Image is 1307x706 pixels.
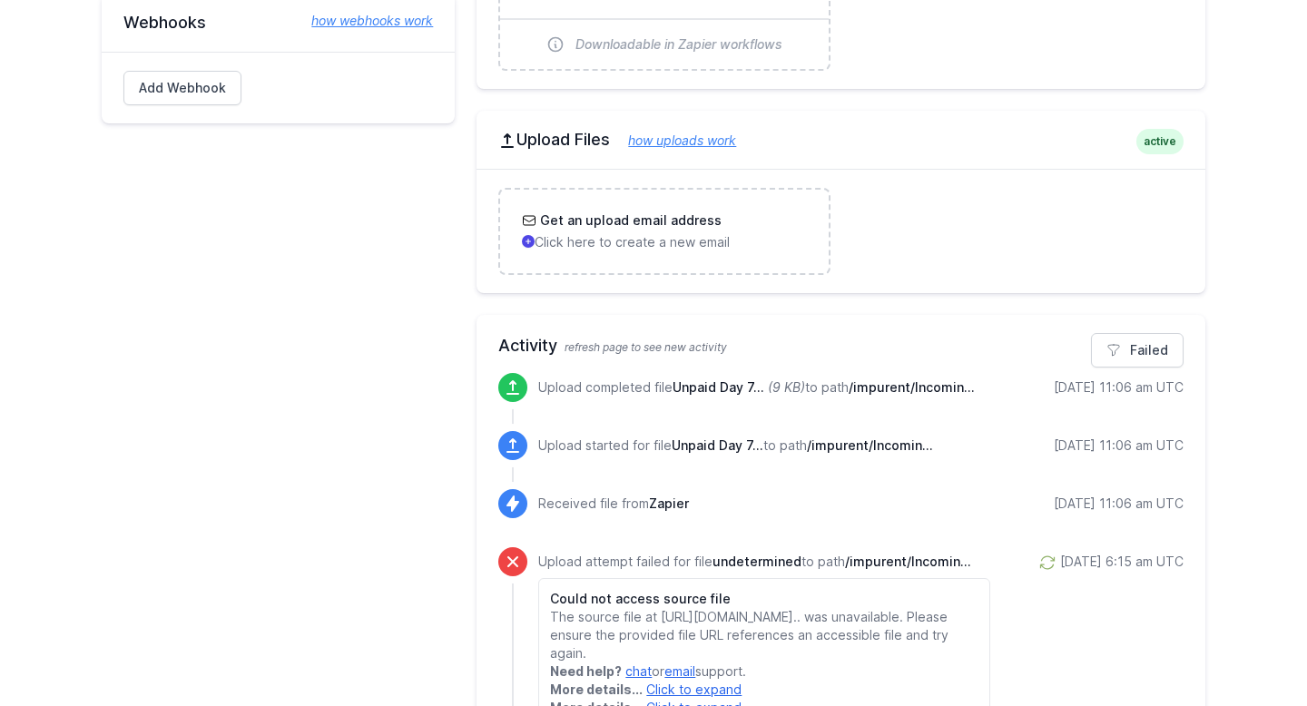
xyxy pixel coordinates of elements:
[522,233,806,251] p: Click here to create a new email
[768,379,805,395] i: (9 KB)
[123,71,241,105] a: Add Webhook
[1054,436,1184,455] div: [DATE] 11:06 am UTC
[845,554,971,569] span: /impurent/Incoming/Day 7 unpaid
[625,663,652,679] a: chat
[664,663,695,679] a: email
[538,378,975,397] p: Upload completed file to path
[1060,553,1184,571] div: [DATE] 6:15 am UTC
[575,35,782,54] span: Downloadable in Zapier workflows
[565,340,727,354] span: refresh page to see new activity
[646,681,742,697] a: Click to expand
[293,12,433,30] a: how webhooks work
[550,681,643,697] strong: More details...
[550,608,978,662] p: The source file at [URL][DOMAIN_NAME].. was unavailable. Please ensure the provided file URL refe...
[1054,495,1184,513] div: [DATE] 11:06 am UTC
[538,495,689,513] p: Received file from
[672,437,763,453] span: Unpaid Day 7 - Sep 9 2025.xlsx
[1136,129,1184,154] span: active
[673,379,764,395] span: Unpaid Day 7 - Sep 9 2025.xlsx
[538,436,933,455] p: Upload started for file to path
[1216,615,1285,684] iframe: Drift Widget Chat Controller
[550,663,622,679] strong: Need help?
[123,12,433,34] h2: Webhooks
[849,379,975,395] span: /impurent/Incoming/Unpaid Day 7
[498,333,1184,358] h2: Activity
[610,132,736,148] a: how uploads work
[538,553,989,571] p: Upload attempt failed for file to path
[550,590,978,608] h6: Could not access source file
[1054,378,1184,397] div: [DATE] 11:06 am UTC
[500,190,828,273] a: Get an upload email address Click here to create a new email
[536,211,722,230] h3: Get an upload email address
[1091,333,1184,368] a: Failed
[498,129,1184,151] h2: Upload Files
[649,495,689,511] span: Zapier
[550,662,978,681] p: or support.
[712,554,801,569] span: undetermined
[807,437,933,453] span: /impurent/Incoming/Unpaid Day 7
